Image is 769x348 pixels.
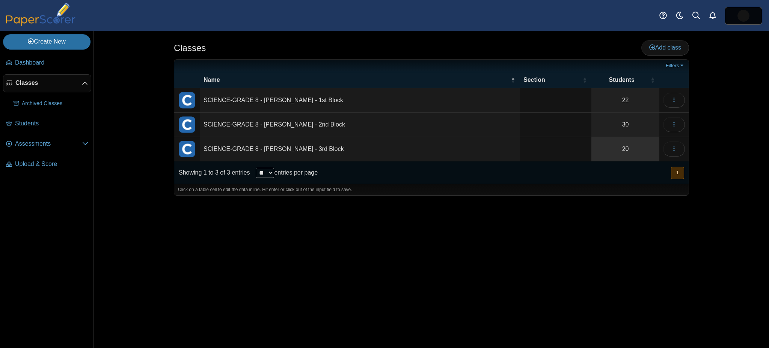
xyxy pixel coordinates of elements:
span: Upload & Score [15,160,88,168]
span: Dashboard [15,59,88,67]
a: 30 [591,113,659,137]
a: Dashboard [3,54,91,72]
td: SCIENCE-GRADE 8 - [PERSON_NAME] - 1st Block [200,88,520,113]
span: Section [523,77,545,83]
a: Classes [3,74,91,92]
img: External class connected through Clever [178,91,196,109]
td: SCIENCE-GRADE 8 - [PERSON_NAME] - 2nd Block [200,113,520,137]
button: 1 [671,167,684,179]
span: Students [609,77,634,83]
a: PaperScorer [3,21,78,27]
label: entries per page [274,169,318,176]
span: Name : Activate to invert sorting [511,72,515,88]
span: Add class [649,44,681,51]
span: Section : Activate to sort [582,72,587,88]
img: PaperScorer [3,3,78,26]
td: SCIENCE-GRADE 8 - [PERSON_NAME] - 3rd Block [200,137,520,161]
img: External class connected through Clever [178,140,196,158]
div: Showing 1 to 3 of 3 entries [174,161,250,184]
h1: Classes [174,42,206,54]
img: External class connected through Clever [178,116,196,134]
span: Jasmine McNair [737,10,749,22]
a: Add class [641,40,689,55]
a: Archived Classes [11,95,91,113]
a: Create New [3,34,90,49]
a: Students [3,115,91,133]
a: Upload & Score [3,155,91,173]
nav: pagination [670,167,684,179]
span: Archived Classes [22,100,88,107]
a: ps.74CSeXsONR1xs8MJ [725,7,762,25]
span: Students : Activate to sort [650,72,655,88]
span: Classes [15,79,82,87]
a: 22 [591,88,659,112]
a: Filters [664,62,687,69]
span: Name [204,77,220,83]
img: ps.74CSeXsONR1xs8MJ [737,10,749,22]
span: Assessments [15,140,82,148]
a: Alerts [704,8,721,24]
a: 20 [591,137,659,161]
div: Click on a table cell to edit the data inline. Hit enter or click out of the input field to save. [174,184,689,195]
a: Assessments [3,135,91,153]
span: Students [15,119,88,128]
